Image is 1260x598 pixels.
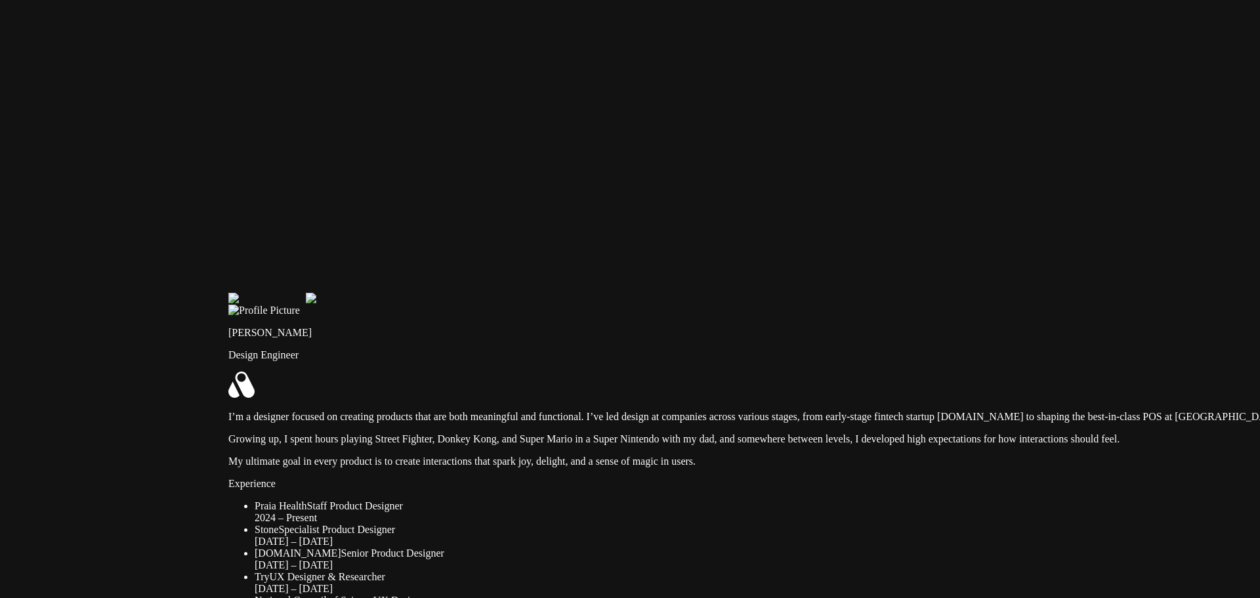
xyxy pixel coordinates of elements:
[228,305,300,316] img: Profile Picture
[270,571,385,582] span: UX Designer & Researcher
[278,524,395,535] span: Specialist Product Designer
[307,500,403,511] span: Staff Product Designer
[228,293,306,305] img: Profile example
[255,547,341,559] span: [DOMAIN_NAME]
[306,293,383,305] img: Profile example
[341,547,444,559] span: Senior Product Designer
[255,500,307,511] span: Praia Health
[255,571,270,582] span: Try
[255,524,278,535] span: Stone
